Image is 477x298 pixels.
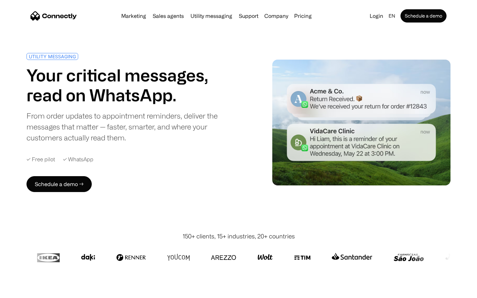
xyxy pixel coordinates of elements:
div: ✓ Free pilot [26,156,55,163]
div: From order updates to appointment reminders, deliver the messages that matter — faster, smarter, ... [26,110,236,143]
a: Schedule a demo → [26,176,92,192]
a: Utility messaging [188,13,235,19]
a: Login [367,11,386,21]
a: Schedule a demo [400,9,447,23]
a: Marketing [119,13,149,19]
div: 150+ clients, 15+ industries, 20+ countries [183,232,295,241]
a: Support [236,13,261,19]
a: Sales agents [150,13,186,19]
div: ✓ WhatsApp [63,156,93,163]
div: en [389,11,395,21]
div: Company [264,11,288,21]
div: UTILITY MESSAGING [29,54,76,59]
h1: Your critical messages, read on WhatsApp. [26,65,236,105]
a: Pricing [291,13,314,19]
